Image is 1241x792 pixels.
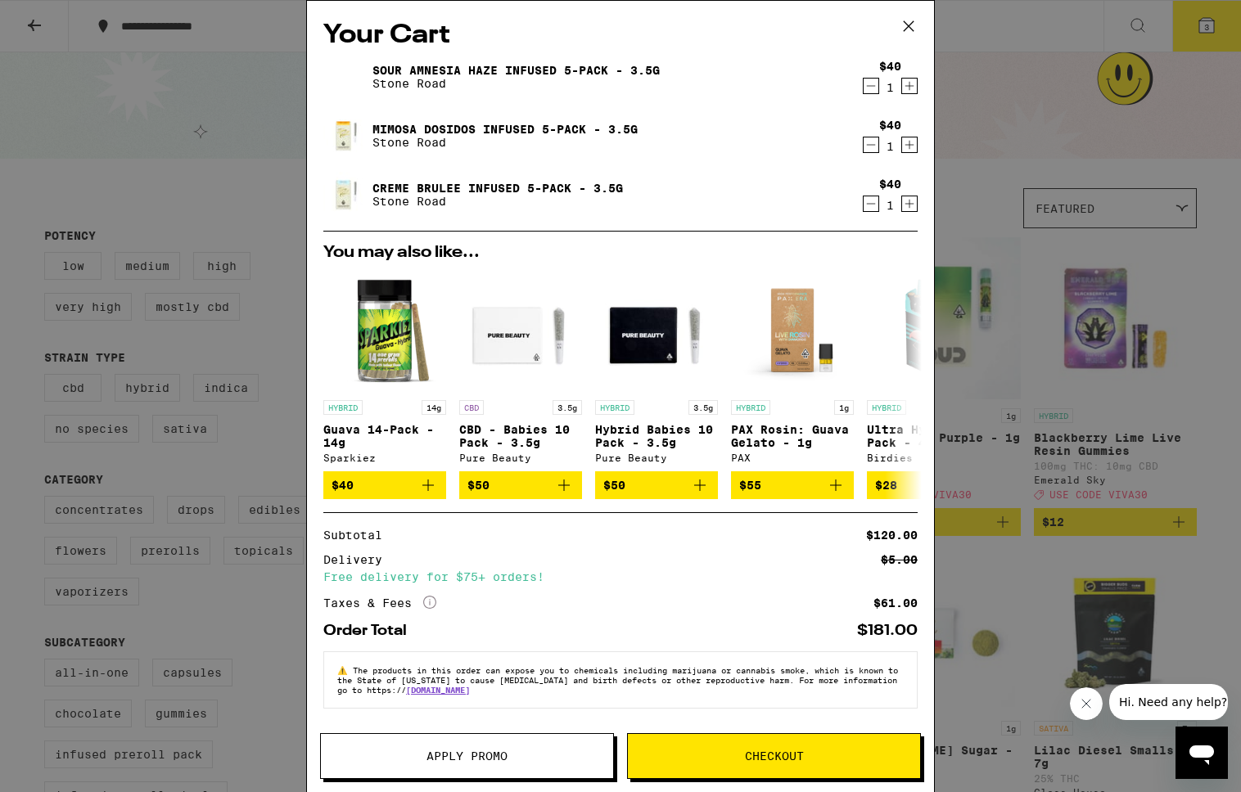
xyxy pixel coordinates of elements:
[627,733,921,779] button: Checkout
[731,269,854,392] img: PAX - PAX Rosin: Guava Gelato - 1g
[867,269,990,471] a: Open page for Ultra Hybrid 5-Pack - 4.20g from Birdies
[603,479,625,492] span: $50
[372,136,638,149] p: Stone Road
[372,123,638,136] a: Mimosa Dosidos Infused 5-Pack - 3.5g
[745,750,804,762] span: Checkout
[459,269,582,392] img: Pure Beauty - CBD - Babies 10 Pack - 3.5g
[901,137,918,153] button: Increment
[426,750,508,762] span: Apply Promo
[863,137,879,153] button: Decrement
[1109,684,1228,720] iframe: Message from company
[595,471,718,499] button: Add to bag
[372,64,660,77] a: Sour Amnesia Haze Infused 5-Pack - 3.5g
[323,17,918,54] h2: Your Cart
[323,269,446,392] img: Sparkiez - Guava 14-Pack - 14g
[731,269,854,471] a: Open page for PAX Rosin: Guava Gelato - 1g from PAX
[323,596,436,610] div: Taxes & Fees
[595,269,718,471] a: Open page for Hybrid Babies 10 Pack - 3.5g from Pure Beauty
[323,423,446,449] p: Guava 14-Pack - 14g
[459,400,484,415] p: CBD
[323,471,446,499] button: Add to bag
[879,60,901,73] div: $40
[372,77,660,90] p: Stone Road
[323,529,394,541] div: Subtotal
[875,479,897,492] span: $28
[731,471,854,499] button: Add to bag
[595,400,634,415] p: HYBRID
[867,471,990,499] button: Add to bag
[595,452,718,463] div: Pure Beauty
[867,400,906,415] p: HYBRID
[459,423,582,449] p: CBD - Babies 10 Pack - 3.5g
[323,172,369,218] img: Creme Brulee Infused 5-Pack - 3.5g
[901,196,918,212] button: Increment
[731,400,770,415] p: HYBRID
[867,269,990,392] img: Birdies - Ultra Hybrid 5-Pack - 4.20g
[879,119,901,132] div: $40
[323,571,918,583] div: Free delivery for $75+ orders!
[879,199,901,212] div: 1
[553,400,582,415] p: 3.5g
[688,400,718,415] p: 3.5g
[834,400,854,415] p: 1g
[323,623,418,638] div: Order Total
[323,113,369,159] img: Mimosa Dosidos Infused 5-Pack - 3.5g
[459,471,582,499] button: Add to bag
[323,554,394,565] div: Delivery
[323,400,363,415] p: HYBRID
[857,623,918,638] div: $181.00
[739,479,761,492] span: $55
[595,269,718,392] img: Pure Beauty - Hybrid Babies 10 Pack - 3.5g
[337,665,898,695] span: The products in this order can expose you to chemicals including marijuana or cannabis smoke, whi...
[459,452,582,463] div: Pure Beauty
[406,685,470,695] a: [DOMAIN_NAME]
[323,54,369,100] img: Sour Amnesia Haze Infused 5-Pack - 3.5g
[422,400,446,415] p: 14g
[332,479,354,492] span: $40
[459,269,582,471] a: Open page for CBD - Babies 10 Pack - 3.5g from Pure Beauty
[879,81,901,94] div: 1
[881,554,918,565] div: $5.00
[320,733,614,779] button: Apply Promo
[323,245,918,261] h2: You may also like...
[595,423,718,449] p: Hybrid Babies 10 Pack - 3.5g
[863,78,879,94] button: Decrement
[863,196,879,212] button: Decrement
[467,479,490,492] span: $50
[731,423,854,449] p: PAX Rosin: Guava Gelato - 1g
[873,597,918,609] div: $61.00
[323,452,446,463] div: Sparkiez
[879,178,901,191] div: $40
[731,452,854,463] div: PAX
[337,665,353,675] span: ⚠️
[866,529,918,541] div: $120.00
[867,423,990,449] p: Ultra Hybrid 5-Pack - 4.20g
[323,269,446,471] a: Open page for Guava 14-Pack - 14g from Sparkiez
[1070,687,1103,720] iframe: Close message
[901,78,918,94] button: Increment
[867,452,990,463] div: Birdies
[372,195,623,208] p: Stone Road
[372,182,623,195] a: Creme Brulee Infused 5-Pack - 3.5g
[1176,727,1228,779] iframe: Button to launch messaging window
[879,140,901,153] div: 1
